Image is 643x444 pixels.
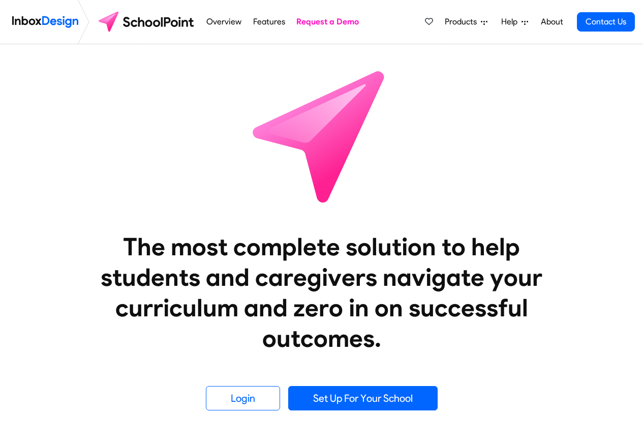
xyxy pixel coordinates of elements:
[206,386,280,410] a: Login
[577,12,635,32] a: Contact Us
[445,16,481,28] span: Products
[94,10,201,34] img: schoolpoint logo
[441,12,492,32] a: Products
[497,12,532,32] a: Help
[288,386,438,410] a: Set Up For Your School
[80,231,563,353] heading: The most complete solution to help students and caregivers navigate your curriculum and zero in o...
[501,16,522,28] span: Help
[538,12,566,32] a: About
[230,44,413,227] img: icon_schoolpoint.svg
[250,12,288,32] a: Features
[294,12,362,32] a: Request a Demo
[204,12,244,32] a: Overview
